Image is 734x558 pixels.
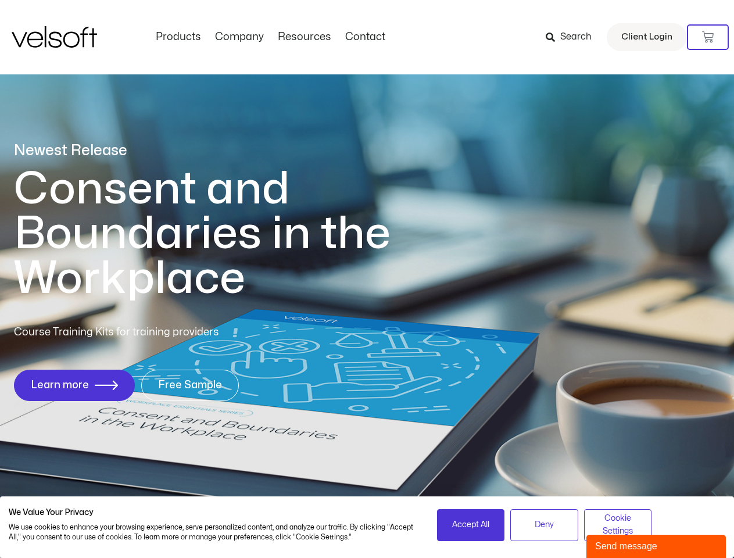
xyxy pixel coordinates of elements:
a: Search [546,27,600,47]
span: Client Login [621,30,672,45]
button: Accept all cookies [437,509,505,541]
button: Adjust cookie preferences [584,509,652,541]
nav: Menu [149,31,392,44]
span: Free Sample [158,380,222,391]
a: ResourcesMenu Toggle [271,31,338,44]
a: ProductsMenu Toggle [149,31,208,44]
h1: Consent and Boundaries in the Workplace [14,167,438,301]
a: Free Sample [141,370,239,401]
a: CompanyMenu Toggle [208,31,271,44]
a: Learn more [14,370,135,401]
p: Newest Release [14,141,438,161]
h2: We Value Your Privacy [9,507,420,518]
iframe: chat widget [586,532,728,558]
span: Deny [535,518,554,531]
span: Accept All [452,518,489,531]
span: Learn more [31,380,89,391]
img: Velsoft Training Materials [12,26,97,48]
span: Cookie Settings [592,512,645,538]
button: Deny all cookies [510,509,578,541]
a: ContactMenu Toggle [338,31,392,44]
a: Client Login [607,23,687,51]
p: We use cookies to enhance your browsing experience, serve personalized content, and analyze our t... [9,523,420,542]
span: Search [560,30,592,45]
p: Course Training Kits for training providers [14,324,303,341]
